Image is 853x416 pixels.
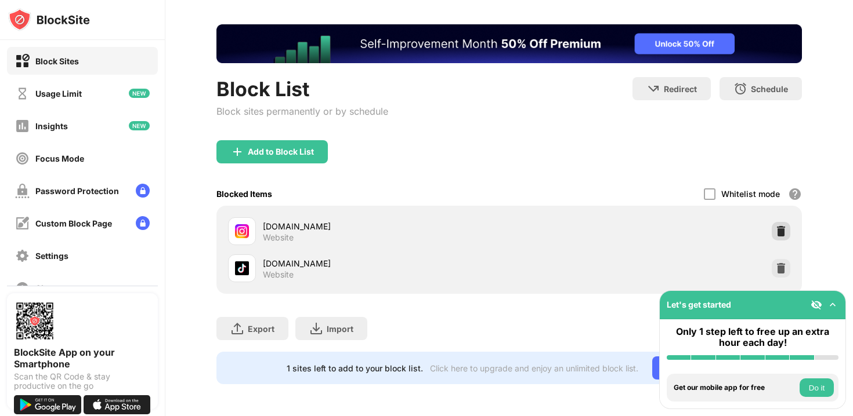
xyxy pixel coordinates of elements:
[674,384,797,392] div: Get our mobile app for free
[263,269,294,280] div: Website
[15,281,30,295] img: about-off.svg
[263,220,509,232] div: [DOMAIN_NAME]
[15,151,30,166] img: focus-off.svg
[35,251,68,261] div: Settings
[248,324,274,334] div: Export
[235,224,249,238] img: favicons
[84,395,151,414] img: download-on-the-app-store.svg
[327,324,353,334] div: Import
[216,24,802,63] iframe: Banner
[430,363,638,373] div: Click here to upgrade and enjoy an unlimited block list.
[35,56,79,66] div: Block Sites
[248,147,314,156] div: Add to Block List
[827,299,838,311] img: omni-setup-toggle.svg
[35,283,60,293] div: About
[216,189,272,199] div: Blocked Items
[216,105,388,117] div: Block sites permanently or by schedule
[287,363,423,373] div: 1 sites left to add to your block list.
[136,184,150,198] img: lock-menu.svg
[15,184,30,198] img: password-protection-off.svg
[14,395,81,414] img: get-it-on-google-play.svg
[15,119,30,133] img: insights-off.svg
[35,89,82,98] div: Usage Limit
[216,77,388,101] div: Block List
[263,232,294,243] div: Website
[129,89,150,98] img: new-icon.svg
[15,54,30,68] img: block-on.svg
[129,121,150,130] img: new-icon.svg
[15,86,30,101] img: time-usage-off.svg
[811,299,822,311] img: eye-not-visible.svg
[14,300,56,342] img: options-page-qr-code.png
[14,346,151,370] div: BlockSite App on your Smartphone
[751,84,788,94] div: Schedule
[235,261,249,275] img: favicons
[15,216,30,231] img: customize-block-page-off.svg
[667,300,731,309] div: Let's get started
[263,257,509,269] div: [DOMAIN_NAME]
[800,378,834,397] button: Do it
[721,189,780,199] div: Whitelist mode
[652,356,732,379] div: Go Unlimited
[15,249,30,263] img: settings-off.svg
[136,216,150,230] img: lock-menu.svg
[35,186,119,196] div: Password Protection
[667,326,838,348] div: Only 1 step left to free up an extra hour each day!
[35,121,68,131] div: Insights
[14,372,151,391] div: Scan the QR Code & stay productive on the go
[35,218,112,228] div: Custom Block Page
[35,154,84,163] div: Focus Mode
[664,84,697,94] div: Redirect
[8,8,90,31] img: logo-blocksite.svg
